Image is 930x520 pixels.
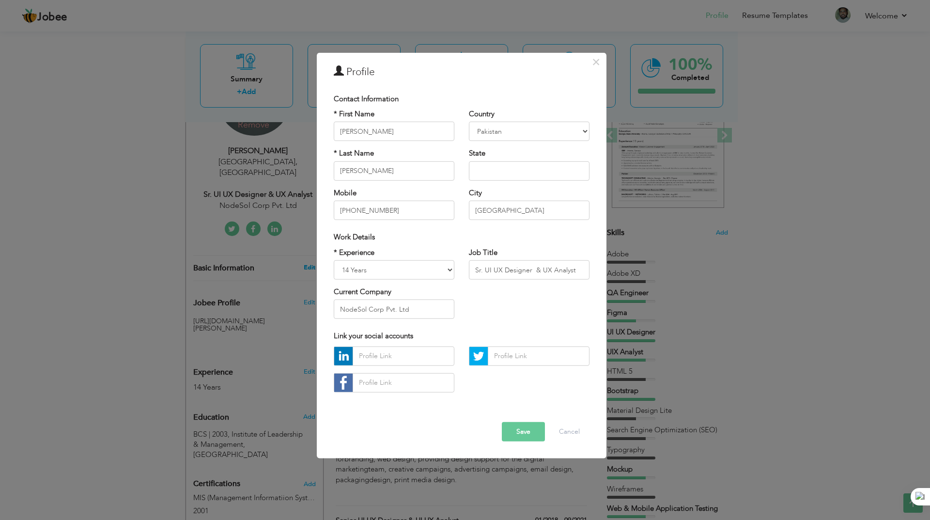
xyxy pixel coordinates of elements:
span: × [592,53,600,70]
span: Work Details [334,232,375,242]
label: Mobile [334,188,356,198]
label: City [469,188,482,198]
img: linkedin [334,347,353,365]
label: * First Name [334,109,374,119]
img: Twitter [469,347,488,365]
label: Current Company [334,287,391,297]
button: Save [502,422,545,441]
span: Contact Information [334,94,399,103]
input: Profile Link [353,347,454,366]
span: Link your social accounts [334,331,413,341]
label: Country [469,109,495,119]
h3: Profile [334,64,589,79]
label: * Experience [334,247,374,257]
input: Profile Link [353,373,454,393]
input: Profile Link [488,347,589,366]
button: Close [589,54,604,69]
label: Job Title [469,247,497,257]
img: facebook [334,374,353,392]
label: * Last Name [334,148,374,158]
label: State [469,148,485,158]
button: Cancel [549,422,589,441]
